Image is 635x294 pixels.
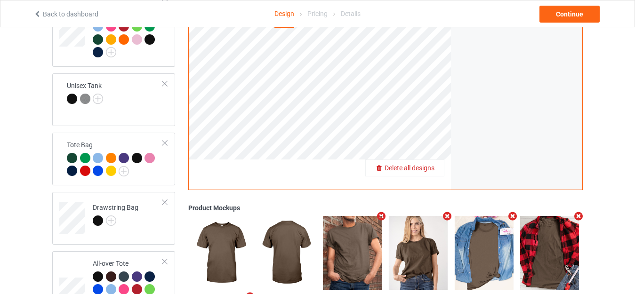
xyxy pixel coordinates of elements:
div: Product Mockups [188,203,583,213]
img: regular.jpg [520,216,579,289]
div: Unisex Tank [52,73,175,126]
i: Remove mockup [507,211,519,221]
img: regular.jpg [389,216,448,289]
div: Continue [539,6,600,23]
div: Design [274,0,294,28]
div: Drawstring Bag [93,203,138,225]
div: Tote Bag [52,133,175,185]
img: regular.jpg [257,216,316,289]
span: Delete all designs [385,164,434,172]
a: Back to dashboard [33,10,98,18]
div: Details [341,0,361,27]
img: svg+xml;base64,PD94bWwgdmVyc2lvbj0iMS4wIiBlbmNvZGluZz0iVVRGLTgiPz4KPHN2ZyB3aWR0aD0iMjJweCIgaGVpZ2... [119,166,129,176]
img: svg+xml;base64,PD94bWwgdmVyc2lvbj0iMS4wIiBlbmNvZGluZz0iVVRGLTgiPz4KPHN2ZyB3aWR0aD0iMjJweCIgaGVpZ2... [106,215,116,226]
img: svg+xml;base64,PD94bWwgdmVyc2lvbj0iMS4wIiBlbmNvZGluZz0iVVRGLTgiPz4KPHN2ZyB3aWR0aD0iMjJweCIgaGVpZ2... [93,94,103,104]
img: regular.jpg [323,216,382,289]
div: Unisex Tank [67,81,103,103]
div: Drawstring Bag [52,192,175,245]
img: svg+xml;base64,PD94bWwgdmVyc2lvbj0iMS4wIiBlbmNvZGluZz0iVVRGLTgiPz4KPHN2ZyB3aWR0aD0iMjJweCIgaGVpZ2... [106,47,116,57]
div: Tote Bag [67,140,163,175]
div: Pricing [307,0,328,27]
i: Remove mockup [376,211,387,221]
img: regular.jpg [455,216,514,289]
img: heather_texture.png [80,94,90,104]
i: Remove mockup [441,211,453,221]
i: Remove mockup [573,211,585,221]
img: regular.jpg [192,216,250,289]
